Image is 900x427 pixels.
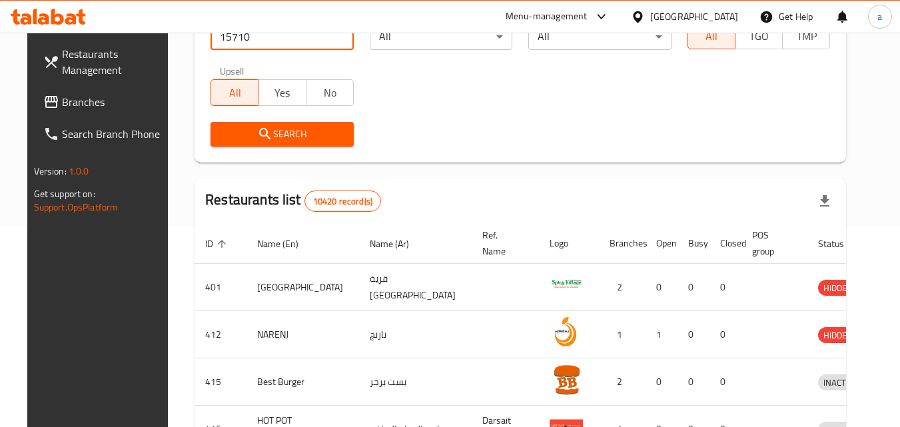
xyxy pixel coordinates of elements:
[246,264,359,311] td: [GEOGRAPHIC_DATA]
[195,311,246,358] td: 412
[195,264,246,311] td: 401
[709,264,741,311] td: 0
[818,236,861,252] span: Status
[62,126,167,142] span: Search Branch Phone
[370,236,426,252] span: Name (Ar)
[359,311,472,358] td: نارنج
[646,264,677,311] td: 0
[370,23,513,50] div: All
[646,311,677,358] td: 1
[550,268,583,301] img: Spicy Village
[709,311,741,358] td: 0
[34,163,67,180] span: Version:
[818,280,858,296] span: HIDDEN
[709,223,741,264] th: Closed
[539,223,599,264] th: Logo
[752,227,791,259] span: POS group
[359,264,472,311] td: قرية [GEOGRAPHIC_DATA]
[264,83,300,103] span: Yes
[482,227,523,259] span: Ref. Name
[650,9,738,24] div: [GEOGRAPHIC_DATA]
[211,23,354,50] input: Search for restaurant name or ID..
[221,126,343,143] span: Search
[211,79,258,106] button: All
[818,327,858,343] div: HIDDEN
[709,358,741,406] td: 0
[599,358,646,406] td: 2
[33,86,178,118] a: Branches
[62,46,167,78] span: Restaurants Management
[687,23,735,49] button: All
[677,311,709,358] td: 0
[217,83,253,103] span: All
[506,9,588,25] div: Menu-management
[305,195,380,208] span: 10420 record(s)
[33,118,178,150] a: Search Branch Phone
[599,311,646,358] td: 1
[312,83,348,103] span: No
[877,9,882,24] span: a
[677,358,709,406] td: 0
[33,38,178,86] a: Restaurants Management
[599,264,646,311] td: 2
[818,374,863,390] div: INACTIVE
[782,23,830,49] button: TMP
[550,315,583,348] img: NARENJ
[304,191,381,212] div: Total records count
[693,27,730,46] span: All
[550,362,583,396] img: Best Burger
[205,236,230,252] span: ID
[646,223,677,264] th: Open
[646,358,677,406] td: 0
[211,122,354,147] button: Search
[62,94,167,110] span: Branches
[69,163,89,180] span: 1.0.0
[677,223,709,264] th: Busy
[741,27,777,46] span: TGO
[306,79,354,106] button: No
[246,358,359,406] td: Best Burger
[258,79,306,106] button: Yes
[528,23,672,50] div: All
[599,223,646,264] th: Branches
[246,311,359,358] td: NARENJ
[788,27,825,46] span: TMP
[34,199,119,216] a: Support.OpsPlatform
[34,185,95,203] span: Get support on:
[359,358,472,406] td: بست برجر
[809,185,841,217] div: Export file
[220,66,244,75] label: Upsell
[677,264,709,311] td: 0
[818,375,863,390] span: INACTIVE
[195,358,246,406] td: 415
[257,236,316,252] span: Name (En)
[818,328,858,343] span: HIDDEN
[205,190,381,212] h2: Restaurants list
[735,23,783,49] button: TGO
